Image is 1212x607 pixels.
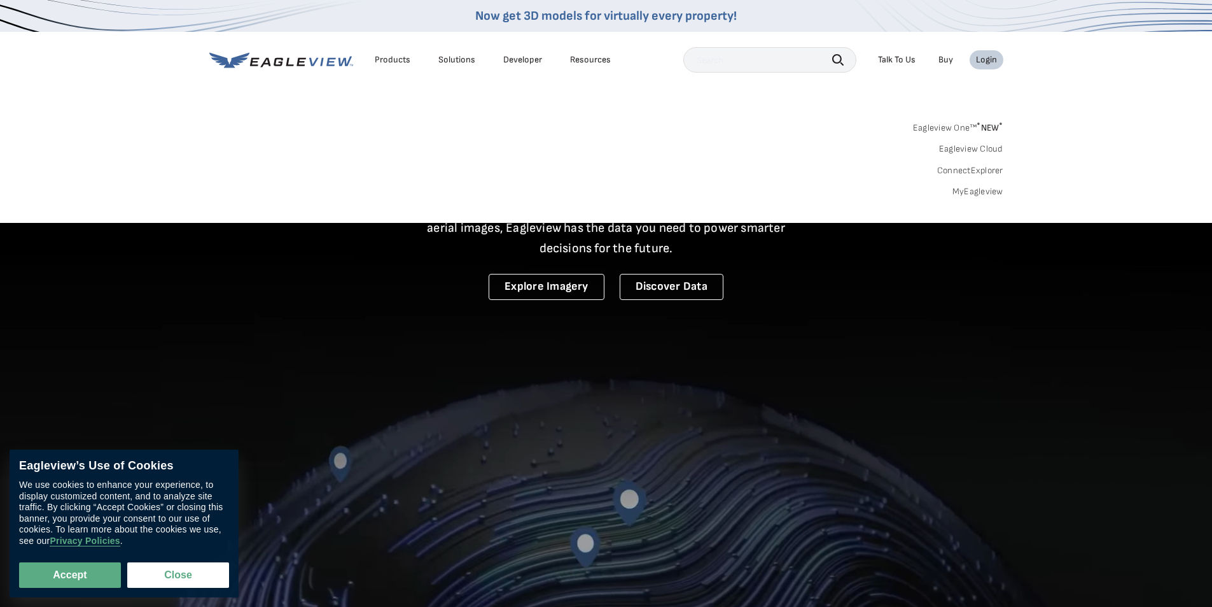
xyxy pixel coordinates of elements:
[127,562,229,588] button: Close
[375,54,410,66] div: Products
[977,122,1003,133] span: NEW
[952,186,1003,197] a: MyEagleview
[937,165,1003,176] a: ConnectExplorer
[19,459,229,473] div: Eagleview’s Use of Cookies
[683,47,856,73] input: Search
[939,143,1003,155] a: Eagleview Cloud
[19,562,121,588] button: Accept
[489,274,604,300] a: Explore Imagery
[412,197,801,259] p: A new era starts here. Built on more than 3.5 billion high-resolution aerial images, Eagleview ha...
[976,54,997,66] div: Login
[438,54,475,66] div: Solutions
[475,8,737,24] a: Now get 3D models for virtually every property!
[913,118,1003,133] a: Eagleview One™*NEW*
[570,54,611,66] div: Resources
[938,54,953,66] a: Buy
[503,54,542,66] a: Developer
[50,536,120,546] a: Privacy Policies
[19,480,229,546] div: We use cookies to enhance your experience, to display customized content, and to analyze site tra...
[620,274,723,300] a: Discover Data
[878,54,916,66] div: Talk To Us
